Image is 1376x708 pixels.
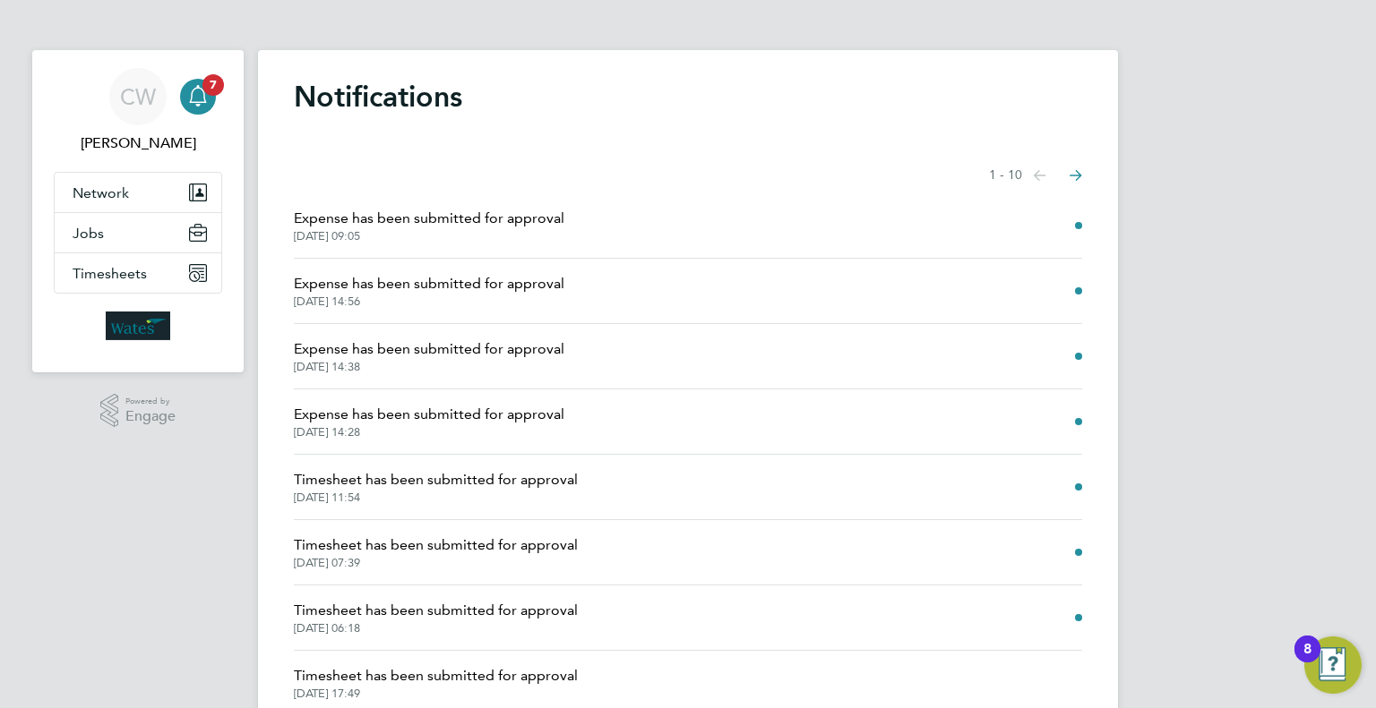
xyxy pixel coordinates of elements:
[54,311,222,340] a: Go to home page
[294,665,578,687] span: Timesheet has been submitted for approval
[294,425,564,439] span: [DATE] 14:28
[125,409,176,424] span: Engage
[55,253,221,293] button: Timesheets
[294,621,578,635] span: [DATE] 06:18
[294,665,578,701] a: Timesheet has been submitted for approval[DATE] 17:49
[54,68,222,154] a: CW[PERSON_NAME]
[294,273,564,309] a: Expense has been submitted for approval[DATE] 14:56
[294,79,1082,115] h1: Notifications
[294,534,578,570] a: Timesheet has been submitted for approval[DATE] 07:39
[294,273,564,294] span: Expense has been submitted for approval
[1303,649,1311,672] div: 8
[294,208,564,229] span: Expense has been submitted for approval
[73,225,104,242] span: Jobs
[294,600,578,635] a: Timesheet has been submitted for approval[DATE] 06:18
[294,360,564,374] span: [DATE] 14:38
[106,311,170,340] img: wates-logo-retina.png
[294,404,564,439] a: Expense has been submitted for approval[DATE] 14:28
[294,469,578,505] a: Timesheet has been submitted for approval[DATE] 11:54
[120,85,156,108] span: CW
[294,404,564,425] span: Expense has been submitted for approval
[989,158,1082,193] nav: Select page of notifications list
[294,490,578,505] span: [DATE] 11:54
[1304,636,1362,694] button: Open Resource Center, 8 new notifications
[294,208,564,243] a: Expense has been submitted for approval[DATE] 09:05
[180,68,216,125] a: 7
[294,600,578,621] span: Timesheet has been submitted for approval
[294,338,564,374] a: Expense has been submitted for approval[DATE] 14:38
[294,294,564,309] span: [DATE] 14:56
[294,469,578,490] span: Timesheet has been submitted for approval
[32,50,244,372] nav: Main navigation
[55,173,221,212] button: Network
[125,394,176,409] span: Powered by
[73,265,147,282] span: Timesheets
[55,213,221,252] button: Jobs
[294,534,578,556] span: Timesheet has been submitted for approval
[294,229,564,243] span: [DATE] 09:05
[989,166,1022,184] span: 1 - 10
[294,338,564,360] span: Expense has been submitted for approval
[202,74,224,96] span: 7
[73,184,129,201] span: Network
[54,132,222,154] span: Chevel Wynter
[294,687,578,701] span: [DATE] 17:49
[294,556,578,570] span: [DATE] 07:39
[100,394,176,428] a: Powered byEngage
